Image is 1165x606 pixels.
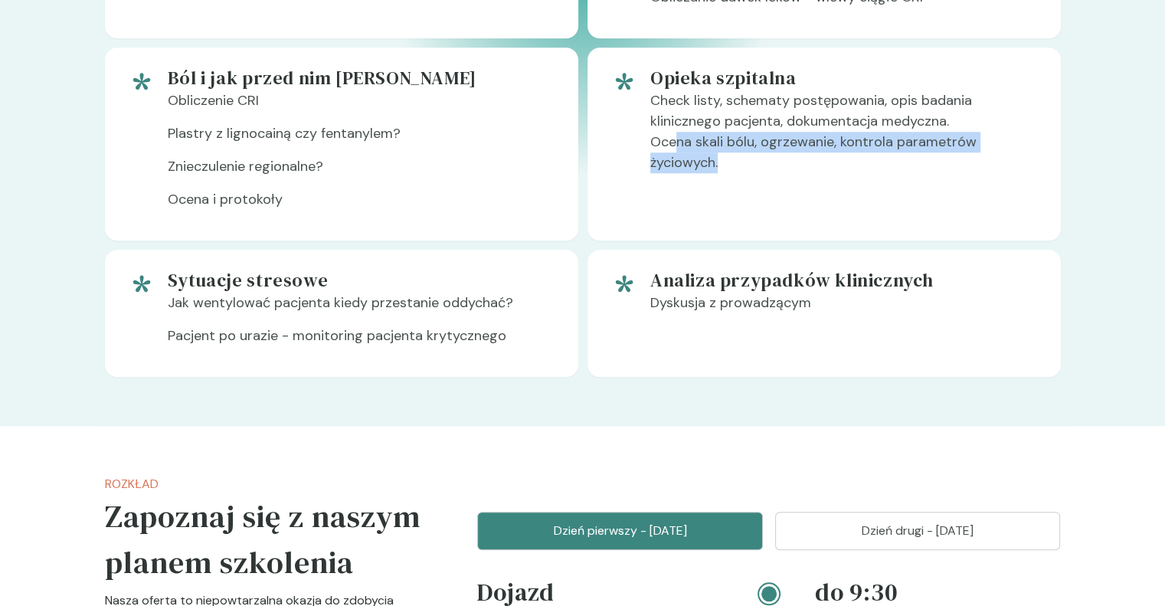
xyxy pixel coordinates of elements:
[650,268,1036,293] h5: Analiza przypadków klinicznych
[775,512,1061,550] button: Dzień drugi - [DATE]
[650,90,1036,185] p: Check listy, schematy postępowania, opis badania klinicznego pacjenta, dokumentacja medyczna. Oce...
[168,293,554,326] p: Jak wentylować pacjenta kiedy przestanie oddychać?
[477,512,763,550] button: Dzień pierwszy - [DATE]
[168,268,554,293] h5: Sytuacje stresowe
[168,123,554,156] p: Plastry z lignocainą czy fentanylem?
[105,493,429,585] h5: Zapoznaj się z naszym planem szkolenia
[794,522,1042,540] p: Dzień drugi - [DATE]
[650,293,1036,326] p: Dyskusja z prowadzącym
[105,475,429,493] p: Rozkład
[650,66,1036,90] h5: Opieka szpitalna
[168,66,554,90] h5: Ból i jak przed nim [PERSON_NAME]
[168,156,554,189] p: Znieczulenie regionalne?
[168,189,554,222] p: Ocena i protokoły
[168,90,554,123] p: Obliczenie CRI
[168,326,554,359] p: Pacjent po urazie - monitoring pacjenta krytycznego
[496,522,744,540] p: Dzień pierwszy - [DATE]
